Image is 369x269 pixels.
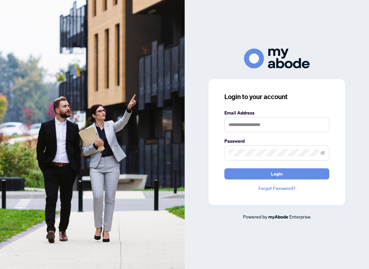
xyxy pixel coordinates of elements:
label: Email Address [224,109,329,116]
h3: Login to your account [224,92,329,101]
span: Powered by [243,214,267,219]
span: Login [271,169,283,179]
img: ma-logo [244,49,310,69]
span: eye-invisible [320,151,325,155]
button: Login [224,168,329,179]
a: Forgot Password? [224,185,329,192]
label: Password [224,137,329,145]
a: myAbode [268,213,288,220]
span: Enterprise [289,214,311,219]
